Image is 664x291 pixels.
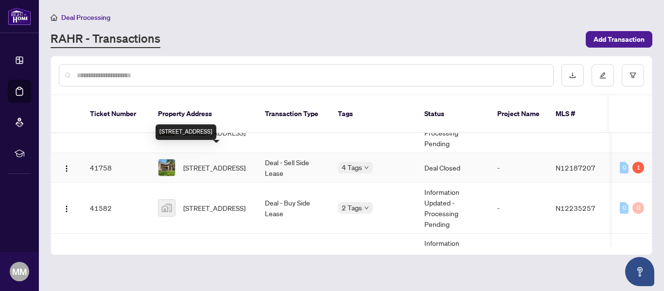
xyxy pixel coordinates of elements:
span: Deal Processing [61,13,110,22]
td: - [489,153,548,183]
button: download [561,64,584,86]
a: RAHR - Transactions [51,31,160,48]
button: edit [592,64,614,86]
td: Deal - Buy Side Lease [257,183,330,234]
div: [STREET_ADDRESS] [156,124,216,140]
span: 2 Tags [342,202,362,213]
span: [STREET_ADDRESS] [183,203,245,213]
button: filter [622,64,644,86]
div: 0 [620,202,629,214]
img: thumbnail-img [158,200,175,216]
span: edit [599,72,606,79]
th: MLS # [548,95,606,133]
span: down [364,205,369,210]
div: 0 [632,202,644,214]
span: N12187207 [556,163,595,172]
img: thumbnail-img [158,159,175,176]
td: - [489,234,548,285]
img: Logo [63,205,70,213]
img: Logo [63,165,70,172]
td: 41758 [82,153,150,183]
button: Logo [59,200,74,216]
th: Project Name [489,95,548,133]
span: [STREET_ADDRESS] [183,162,245,173]
th: Transaction Type [257,95,330,133]
td: 41582 [82,183,150,234]
td: 38172 [82,234,150,285]
span: 4 Tags [342,162,362,173]
td: Information Updated - Processing Pending [417,234,489,285]
img: logo [8,7,31,25]
span: Add Transaction [594,32,645,47]
div: 1 [632,162,644,173]
span: home [51,14,57,21]
span: MM [12,265,27,278]
td: - [489,183,548,234]
span: download [569,72,576,79]
th: Tags [330,95,417,133]
th: Ticket Number [82,95,150,133]
td: Listing - Lease [257,234,330,285]
div: 0 [620,162,629,173]
td: Information Updated - Processing Pending [417,183,489,234]
th: Status [417,95,489,133]
button: Open asap [625,257,654,286]
td: Deal Closed [417,153,489,183]
span: N12235257 [556,204,595,212]
span: filter [629,72,636,79]
th: Property Address [150,95,257,133]
span: down [364,165,369,170]
button: Add Transaction [586,31,652,48]
td: Deal - Sell Side Lease [257,153,330,183]
button: Logo [59,160,74,175]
